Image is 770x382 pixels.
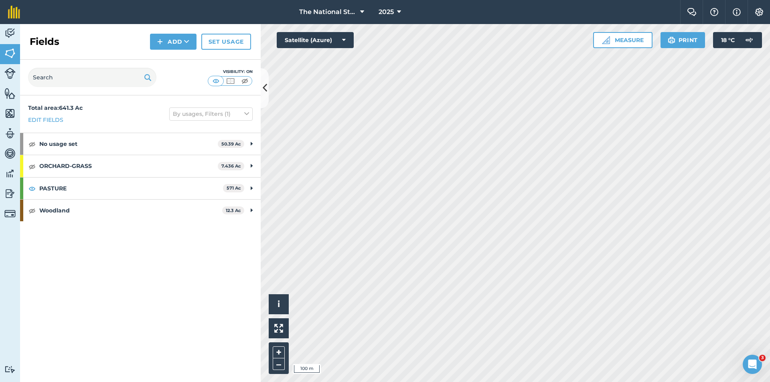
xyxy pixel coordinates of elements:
img: svg+xml;base64,PHN2ZyB4bWxucz0iaHR0cDovL3d3dy53My5vcmcvMjAwMC9zdmciIHdpZHRoPSIxNCIgaGVpZ2h0PSIyNC... [157,37,163,46]
button: 18 °C [713,32,762,48]
img: svg+xml;base64,PD94bWwgdmVyc2lvbj0iMS4wIiBlbmNvZGluZz0idXRmLTgiPz4KPCEtLSBHZW5lcmF0b3I6IEFkb2JlIE... [4,208,16,219]
img: svg+xml;base64,PHN2ZyB4bWxucz0iaHR0cDovL3d3dy53My5vcmcvMjAwMC9zdmciIHdpZHRoPSIxNyIgaGVpZ2h0PSIxNy... [733,7,741,17]
span: 18 ° C [721,32,735,48]
div: PASTURE571 Ac [20,178,261,199]
h2: Fields [30,35,59,48]
img: svg+xml;base64,PHN2ZyB4bWxucz0iaHR0cDovL3d3dy53My5vcmcvMjAwMC9zdmciIHdpZHRoPSI1MCIgaGVpZ2h0PSI0MC... [225,77,235,85]
button: Satellite (Azure) [277,32,354,48]
img: svg+xml;base64,PHN2ZyB4bWxucz0iaHR0cDovL3d3dy53My5vcmcvMjAwMC9zdmciIHdpZHRoPSI1MCIgaGVpZ2h0PSI0MC... [211,77,221,85]
img: Four arrows, one pointing top left, one top right, one bottom right and the last bottom left [274,324,283,333]
button: + [273,346,285,358]
img: Ruler icon [602,36,610,44]
img: svg+xml;base64,PD94bWwgdmVyc2lvbj0iMS4wIiBlbmNvZGluZz0idXRmLTgiPz4KPCEtLSBHZW5lcmF0b3I6IEFkb2JlIE... [4,68,16,79]
button: Measure [593,32,652,48]
strong: Total area : 641.3 Ac [28,104,83,111]
button: i [269,294,289,314]
img: svg+xml;base64,PHN2ZyB4bWxucz0iaHR0cDovL3d3dy53My5vcmcvMjAwMC9zdmciIHdpZHRoPSIxOCIgaGVpZ2h0PSIyNC... [28,206,36,215]
span: 2025 [379,7,394,17]
img: svg+xml;base64,PHN2ZyB4bWxucz0iaHR0cDovL3d3dy53My5vcmcvMjAwMC9zdmciIHdpZHRoPSIxOCIgaGVpZ2h0PSIyNC... [28,139,36,149]
img: svg+xml;base64,PHN2ZyB4bWxucz0iaHR0cDovL3d3dy53My5vcmcvMjAwMC9zdmciIHdpZHRoPSIxOSIgaGVpZ2h0PSIyNC... [144,73,152,82]
strong: 12.3 Ac [226,208,241,213]
strong: PASTURE [39,178,223,199]
strong: 50.39 Ac [221,141,241,147]
img: svg+xml;base64,PHN2ZyB4bWxucz0iaHR0cDovL3d3dy53My5vcmcvMjAwMC9zdmciIHdpZHRoPSI1NiIgaGVpZ2h0PSI2MC... [4,47,16,59]
div: Visibility: On [208,69,253,75]
input: Search [28,68,156,87]
img: svg+xml;base64,PD94bWwgdmVyc2lvbj0iMS4wIiBlbmNvZGluZz0idXRmLTgiPz4KPCEtLSBHZW5lcmF0b3I6IEFkb2JlIE... [4,188,16,200]
span: i [278,299,280,309]
img: Two speech bubbles overlapping with the left bubble in the forefront [687,8,697,16]
img: svg+xml;base64,PD94bWwgdmVyc2lvbj0iMS4wIiBlbmNvZGluZz0idXRmLTgiPz4KPCEtLSBHZW5lcmF0b3I6IEFkb2JlIE... [741,32,757,48]
strong: 571 Ac [227,185,241,191]
img: svg+xml;base64,PD94bWwgdmVyc2lvbj0iMS4wIiBlbmNvZGluZz0idXRmLTgiPz4KPCEtLSBHZW5lcmF0b3I6IEFkb2JlIE... [4,27,16,39]
strong: Woodland [39,200,222,221]
iframe: Intercom live chat [743,355,762,374]
img: svg+xml;base64,PD94bWwgdmVyc2lvbj0iMS4wIiBlbmNvZGluZz0idXRmLTgiPz4KPCEtLSBHZW5lcmF0b3I6IEFkb2JlIE... [4,168,16,180]
a: Set usage [201,34,251,50]
img: svg+xml;base64,PHN2ZyB4bWxucz0iaHR0cDovL3d3dy53My5vcmcvMjAwMC9zdmciIHdpZHRoPSIxOSIgaGVpZ2h0PSIyNC... [668,35,675,45]
img: svg+xml;base64,PHN2ZyB4bWxucz0iaHR0cDovL3d3dy53My5vcmcvMjAwMC9zdmciIHdpZHRoPSI1MCIgaGVpZ2h0PSI0MC... [240,77,250,85]
img: svg+xml;base64,PD94bWwgdmVyc2lvbj0iMS4wIiBlbmNvZGluZz0idXRmLTgiPz4KPCEtLSBHZW5lcmF0b3I6IEFkb2JlIE... [4,148,16,160]
button: By usages, Filters (1) [169,107,253,120]
button: – [273,358,285,370]
button: Add [150,34,197,50]
img: svg+xml;base64,PD94bWwgdmVyc2lvbj0iMS4wIiBlbmNvZGluZz0idXRmLTgiPz4KPCEtLSBHZW5lcmF0b3I6IEFkb2JlIE... [4,366,16,373]
img: svg+xml;base64,PD94bWwgdmVyc2lvbj0iMS4wIiBlbmNvZGluZz0idXRmLTgiPz4KPCEtLSBHZW5lcmF0b3I6IEFkb2JlIE... [4,127,16,139]
img: svg+xml;base64,PHN2ZyB4bWxucz0iaHR0cDovL3d3dy53My5vcmcvMjAwMC9zdmciIHdpZHRoPSI1NiIgaGVpZ2h0PSI2MC... [4,107,16,119]
strong: No usage set [39,133,218,155]
strong: ORCHARD-GRASS [39,155,218,177]
span: The National Stud [299,7,357,17]
img: A cog icon [754,8,764,16]
img: svg+xml;base64,PHN2ZyB4bWxucz0iaHR0cDovL3d3dy53My5vcmcvMjAwMC9zdmciIHdpZHRoPSIxOCIgaGVpZ2h0PSIyNC... [28,162,36,171]
img: svg+xml;base64,PHN2ZyB4bWxucz0iaHR0cDovL3d3dy53My5vcmcvMjAwMC9zdmciIHdpZHRoPSI1NiIgaGVpZ2h0PSI2MC... [4,87,16,99]
div: Woodland12.3 Ac [20,200,261,221]
button: Print [661,32,705,48]
a: Edit fields [28,115,63,124]
div: No usage set50.39 Ac [20,133,261,155]
img: A question mark icon [709,8,719,16]
div: ORCHARD-GRASS7.436 Ac [20,155,261,177]
strong: 7.436 Ac [221,163,241,169]
span: 3 [759,355,766,361]
img: fieldmargin Logo [8,6,20,18]
img: svg+xml;base64,PHN2ZyB4bWxucz0iaHR0cDovL3d3dy53My5vcmcvMjAwMC9zdmciIHdpZHRoPSIxOCIgaGVpZ2h0PSIyNC... [28,184,36,193]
